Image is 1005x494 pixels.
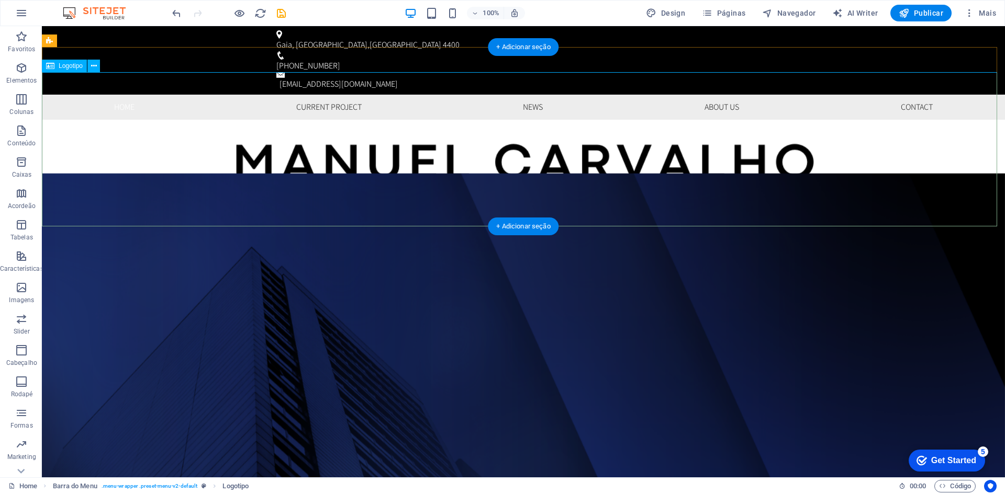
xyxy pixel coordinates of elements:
[275,7,287,19] button: save
[9,108,33,116] p: Colunas
[6,76,37,85] p: Elementos
[642,5,689,21] button: Design
[6,359,37,367] p: Cabeçalho
[59,63,83,69] span: Logotipo
[899,480,926,492] h6: Tempo de sessão
[170,7,183,19] button: undo
[275,7,287,19] i: Salvar (Ctrl+S)
[222,480,249,492] span: Clique para selecionar. Clique duas vezes para editar
[7,139,36,147] p: Conteúdo
[890,5,952,21] button: Publicar
[939,480,971,492] span: Código
[702,8,745,18] span: Páginas
[642,5,689,21] div: Design (Ctrl+Alt+Y)
[202,483,206,489] i: Este elemento é uma predefinição personalizável
[14,327,30,336] p: Slider
[934,480,976,492] button: Código
[102,480,197,492] span: . menu-wrapper .preset-menu-v2-default
[488,217,559,235] div: + Adicionar seção
[698,5,750,21] button: Páginas
[832,8,878,18] span: AI Writer
[254,7,266,19] button: reload
[53,480,249,492] nav: breadcrumb
[758,5,820,21] button: Navegador
[762,8,816,18] span: Navegador
[7,453,36,461] p: Marketing
[10,233,33,242] p: Tabelas
[899,8,943,18] span: Publicar
[31,12,76,21] div: Get Started
[960,5,1000,21] button: Mais
[53,480,97,492] span: Clique para selecionar. Clique duas vezes para editar
[10,421,33,430] p: Formas
[12,170,32,179] p: Caixas
[8,45,35,53] p: Favoritos
[77,2,88,13] div: 5
[510,8,519,18] i: Ao redimensionar, ajusta automaticamente o nível de zoom para caber no dispositivo escolhido.
[8,480,37,492] a: Clique para cancelar a seleção. Clique duas vezes para abrir as Páginas
[488,38,559,56] div: + Adicionar seção
[964,8,996,18] span: Mais
[646,8,685,18] span: Design
[910,480,926,492] span: 00 00
[9,296,34,304] p: Imagens
[917,482,919,490] span: :
[984,480,997,492] button: Usercentrics
[483,7,499,19] h6: 100%
[8,202,36,210] p: Acordeão
[8,5,85,27] div: Get Started 5 items remaining, 0% complete
[828,5,882,21] button: AI Writer
[60,7,139,19] img: Editor Logo
[467,7,504,19] button: 100%
[171,7,183,19] i: Desfazer: Alterar imagem (Ctrl+Z)
[11,390,33,398] p: Rodapé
